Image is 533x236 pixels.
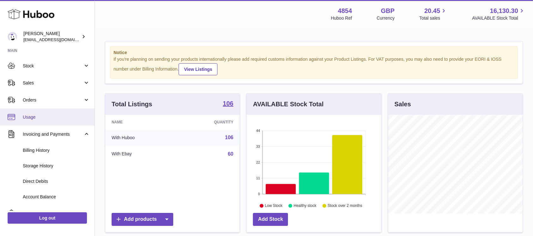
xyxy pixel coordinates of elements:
[23,63,83,69] span: Stock
[105,129,176,146] td: With Huboo
[23,178,90,184] span: Direct Debits
[113,56,514,75] div: If you're planning on sending your products internationally please add required customs informati...
[381,7,395,15] strong: GBP
[377,15,395,21] div: Currency
[256,145,260,148] text: 33
[424,7,440,15] span: 20.45
[223,100,233,108] a: 106
[228,151,234,157] a: 60
[23,210,90,216] span: Cases
[23,163,90,169] span: Storage History
[23,194,90,200] span: Account Balance
[419,7,447,21] a: 20.45 Total sales
[472,7,525,21] a: 16,130.30 AVAILABLE Stock Total
[23,31,80,43] div: [PERSON_NAME]
[112,100,152,109] h3: Total Listings
[8,32,17,41] img: jimleo21@yahoo.gr
[23,97,83,103] span: Orders
[176,115,240,129] th: Quantity
[253,213,288,226] a: Add Stock
[253,100,323,109] h3: AVAILABLE Stock Total
[256,160,260,164] text: 22
[419,15,447,21] span: Total sales
[338,7,352,15] strong: 4854
[23,37,93,42] span: [EMAIL_ADDRESS][DOMAIN_NAME]
[179,63,217,75] a: View Listings
[23,80,83,86] span: Sales
[328,203,362,208] text: Stock over 2 months
[23,131,83,137] span: Invoicing and Payments
[223,100,233,107] strong: 106
[8,212,87,224] a: Log out
[105,115,176,129] th: Name
[112,213,173,226] a: Add products
[225,135,234,140] a: 106
[258,192,260,196] text: 0
[395,100,411,109] h3: Sales
[472,15,525,21] span: AVAILABLE Stock Total
[490,7,518,15] span: 16,130.30
[256,129,260,133] text: 44
[265,203,283,208] text: Low Stock
[23,114,90,120] span: Usage
[113,50,514,56] strong: Notice
[105,146,176,162] td: With Ebay
[331,15,352,21] div: Huboo Ref
[294,203,317,208] text: Healthy stock
[256,176,260,180] text: 11
[23,147,90,153] span: Billing History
